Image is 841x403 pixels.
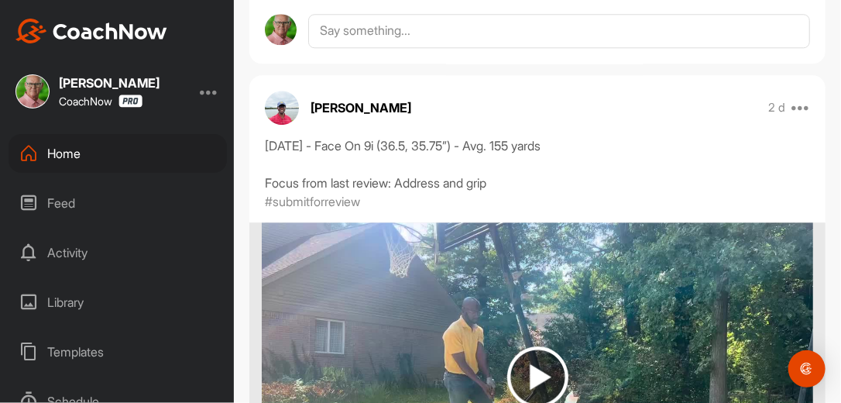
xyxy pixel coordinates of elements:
div: [PERSON_NAME] [59,77,160,89]
img: square_6ab801a82ed2aee2fbfac5bb68403784.jpg [15,74,50,108]
div: Home [9,134,227,173]
div: Feed [9,184,227,222]
p: 2 d [769,100,786,115]
img: CoachNow [15,19,167,43]
img: CoachNow Pro [118,95,142,108]
img: avatar [265,91,299,125]
img: avatar [265,14,297,46]
p: #submitforreview [265,192,360,211]
div: CoachNow [59,95,142,108]
div: Library [9,283,227,322]
p: [PERSON_NAME] [311,98,411,117]
div: Templates [9,332,227,371]
div: Open Intercom Messenger [788,350,826,387]
div: Activity [9,233,227,272]
div: [DATE] - Face On 9i (36.5, 35.75”) - Avg. 155 yards Focus from last review: Address and grip [265,136,810,192]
